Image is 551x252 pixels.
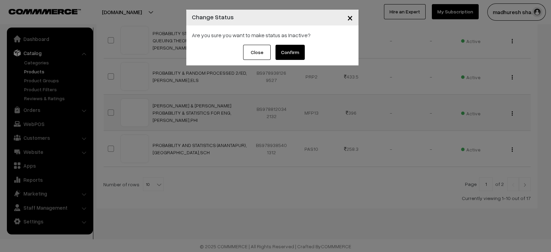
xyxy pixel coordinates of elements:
button: Close [342,7,358,28]
h4: Change Status [192,12,234,22]
button: Close [243,45,271,60]
button: Confirm [275,45,305,60]
span: × [347,11,353,24]
div: Are you sure you want to make status as Inactive? [192,31,353,39]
